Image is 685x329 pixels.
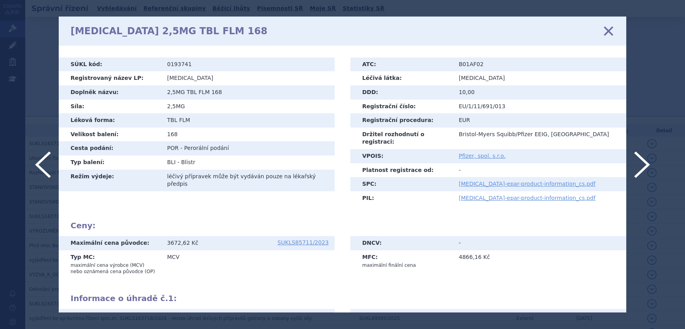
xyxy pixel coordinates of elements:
[459,181,596,187] a: [MEDICAL_DATA]-epar-product-information_cs.pdf
[350,250,453,272] th: MFC:
[350,128,453,149] th: Držitel rozhodnutí o registraci:
[161,113,335,128] td: TBL FLM
[161,85,335,100] td: 2,5MG TBL FLM 168
[59,170,161,191] th: Režim výdeje:
[59,155,161,170] th: Typ balení:
[453,163,626,177] td: -
[453,85,626,100] td: 10,00
[86,312,90,319] span: 1
[453,236,626,250] td: -
[181,159,195,165] span: Blistr
[459,195,596,201] a: [MEDICAL_DATA]-epar-product-information_cs.pdf
[167,145,179,151] span: POR
[350,85,453,100] th: DDD:
[459,153,506,159] a: Pfizer, spol. s.r.o.
[161,250,335,278] td: MCV
[350,149,453,163] th: VPOIS:
[167,240,198,246] span: 3672,62 Kč
[603,25,614,37] a: zavřít
[453,71,626,85] td: [MEDICAL_DATA]
[59,141,161,155] th: Cesta podání:
[59,113,161,128] th: Léková forma:
[71,294,614,303] h2: Informace o úhradě č. :
[168,294,174,303] span: 1
[59,309,161,323] th: JUHR :
[59,71,161,85] th: Registrovaný název LP:
[59,236,161,250] th: Maximální cena původce:
[350,163,453,177] th: Platnost registrace od:
[453,250,626,272] td: 4866,16 Kč
[350,236,453,250] th: DNCV:
[350,309,453,323] th: ODTD :
[59,250,161,278] th: Typ MC:
[59,128,161,142] th: Velikost balení:
[161,128,335,142] td: 168
[161,170,335,191] td: léčivý přípravek může být vydáván pouze na lékařský předpis
[184,145,229,151] span: Perorální podání
[380,312,384,319] span: 1
[362,262,447,268] p: maximální finální cena
[277,240,329,245] a: SUKLS85711/2023
[71,262,155,275] p: maximální cena výrobce (MCV) nebo oznámená cena původce (OP)
[453,309,626,323] td: 10,0000
[167,159,176,165] span: BLI
[59,100,161,114] th: Síla:
[71,26,267,37] h1: [MEDICAL_DATA] 2,5MG TBL FLM 168
[453,128,626,149] td: Bristol-Myers Squibb/Pfizer EEIG, [GEOGRAPHIC_DATA]
[350,113,453,128] th: Registrační procedura:
[161,309,335,323] td: 420,00 Kč
[161,100,335,114] td: 2,5MG
[161,57,335,72] td: 0193741
[350,100,453,114] th: Registrační číslo:
[161,71,335,85] td: [MEDICAL_DATA]
[350,191,453,205] th: PIL:
[350,57,453,72] th: ATC:
[59,85,161,100] th: Doplněk názvu:
[350,177,453,191] th: SPC:
[177,159,179,165] span: -
[453,57,626,72] td: B01AF02
[181,145,182,151] span: -
[59,57,161,72] th: SÚKL kód:
[453,113,626,128] td: EUR
[71,221,614,230] h2: Ceny:
[350,71,453,85] th: Léčivá látka:
[453,100,626,114] td: EU/1/11/691/013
